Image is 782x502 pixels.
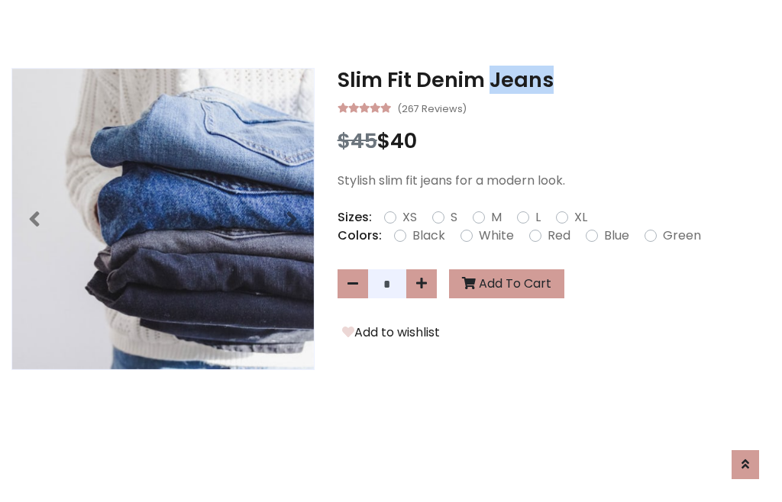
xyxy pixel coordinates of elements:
p: Colors: [338,227,382,245]
label: White [479,227,514,245]
h3: $ [338,129,771,153]
h3: Slim Fit Denim Jeans [338,68,771,92]
label: XL [574,208,587,227]
label: L [535,208,541,227]
label: Black [412,227,445,245]
small: (267 Reviews) [397,98,467,117]
p: Sizes: [338,208,372,227]
img: Image [12,69,314,370]
button: Add to wishlist [338,323,444,343]
label: Green [663,227,701,245]
label: M [491,208,502,227]
span: $45 [338,127,377,155]
button: Add To Cart [449,269,564,298]
label: S [451,208,457,227]
span: 40 [390,127,417,155]
p: Stylish slim fit jeans for a modern look. [338,172,771,190]
label: XS [402,208,417,227]
label: Blue [604,227,629,245]
label: Red [548,227,570,245]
